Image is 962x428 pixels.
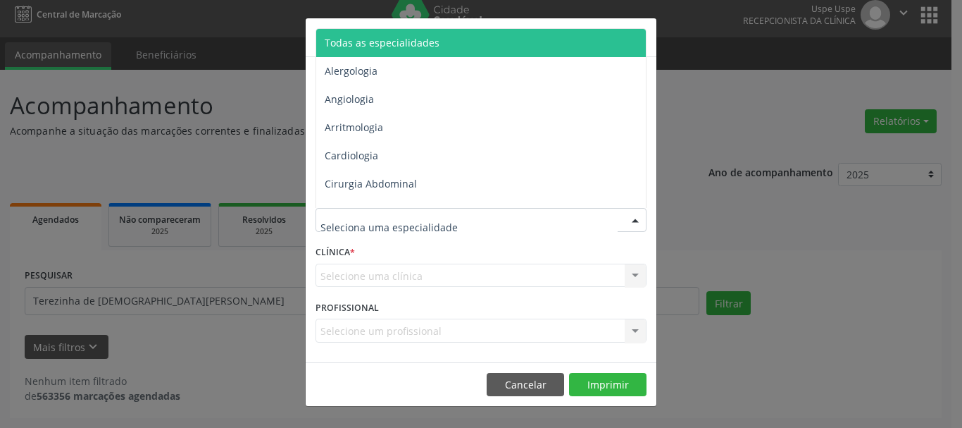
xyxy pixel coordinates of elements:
[325,177,417,190] span: Cirurgia Abdominal
[320,213,618,241] input: Seleciona uma especialidade
[325,205,411,219] span: Cirurgia Bariatrica
[325,36,439,49] span: Todas as especialidades
[628,18,656,53] button: Close
[569,373,646,397] button: Imprimir
[325,64,377,78] span: Alergologia
[325,149,378,162] span: Cardiologia
[487,373,564,397] button: Cancelar
[316,28,477,47] h5: Relatório de agendamentos
[325,121,383,134] span: Arritmologia
[316,242,355,264] label: CLÍNICA
[325,92,374,106] span: Angiologia
[316,297,379,319] label: PROFISSIONAL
